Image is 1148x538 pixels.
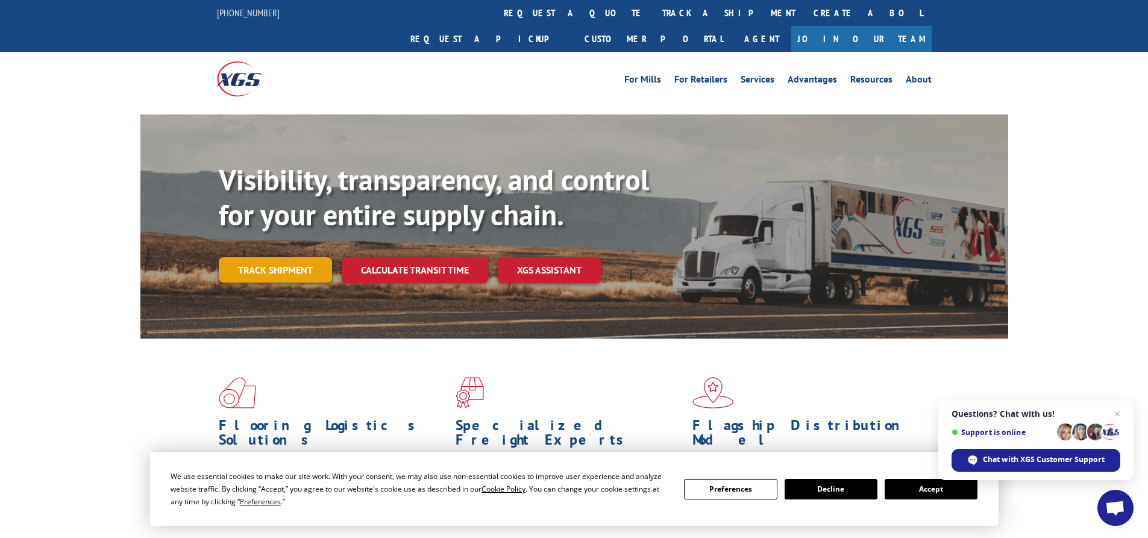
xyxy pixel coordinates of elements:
img: xgs-icon-flagship-distribution-model-red [692,377,734,408]
a: For Mills [624,75,661,88]
a: Track shipment [219,257,332,283]
span: Preferences [240,496,281,507]
button: Accept [885,479,977,499]
button: Decline [785,479,877,499]
div: Cookie Consent Prompt [150,452,999,526]
a: [PHONE_NUMBER] [217,7,280,19]
span: Cookie Policy [481,484,525,494]
h1: Flagship Distribution Model [692,418,920,453]
h1: Flooring Logistics Solutions [219,418,447,453]
a: XGS ASSISTANT [498,257,601,283]
a: Resources [850,75,892,88]
a: Join Our Team [791,26,932,52]
div: We use essential cookies to make our site work. With your consent, we may also use non-essential ... [171,470,670,508]
a: Agent [732,26,791,52]
a: Calculate transit time [342,257,488,283]
a: Customer Portal [576,26,732,52]
a: Services [741,75,774,88]
button: Preferences [684,479,777,499]
img: xgs-icon-total-supply-chain-intelligence-red [219,377,256,408]
a: About [906,75,932,88]
b: Visibility, transparency, and control for your entire supply chain. [219,161,649,233]
a: Advantages [788,75,837,88]
div: Open chat [1097,490,1134,526]
span: Close chat [1110,407,1124,421]
a: Request a pickup [401,26,576,52]
span: Chat with XGS Customer Support [983,454,1105,465]
h1: Specialized Freight Experts [456,418,683,453]
div: Chat with XGS Customer Support [952,449,1120,472]
img: xgs-icon-focused-on-flooring-red [456,377,484,408]
span: Questions? Chat with us! [952,409,1120,419]
a: For Retailers [674,75,727,88]
span: Support is online [952,428,1053,437]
